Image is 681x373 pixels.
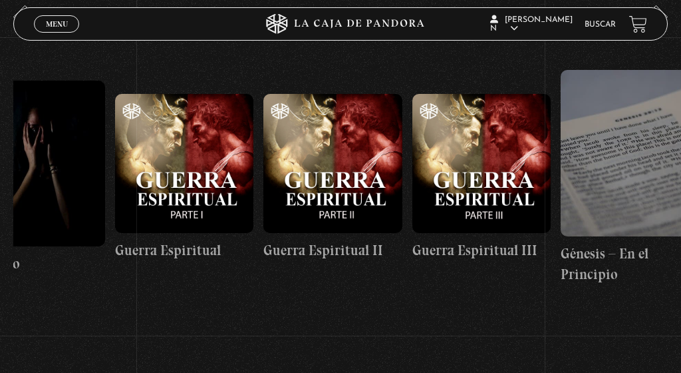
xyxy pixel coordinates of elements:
[412,39,551,316] a: Guerra Espiritual III
[490,16,573,33] span: [PERSON_NAME] N
[115,240,253,261] h4: Guerra Espiritual
[263,240,402,261] h4: Guerra Espiritual II
[41,31,72,41] span: Cerrar
[629,15,647,33] a: View your shopping cart
[13,5,37,29] button: Previous
[263,39,402,316] a: Guerra Espiritual II
[115,39,253,316] a: Guerra Espiritual
[585,21,616,29] a: Buscar
[412,240,551,261] h4: Guerra Espiritual III
[644,5,668,29] button: Next
[46,20,68,28] span: Menu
